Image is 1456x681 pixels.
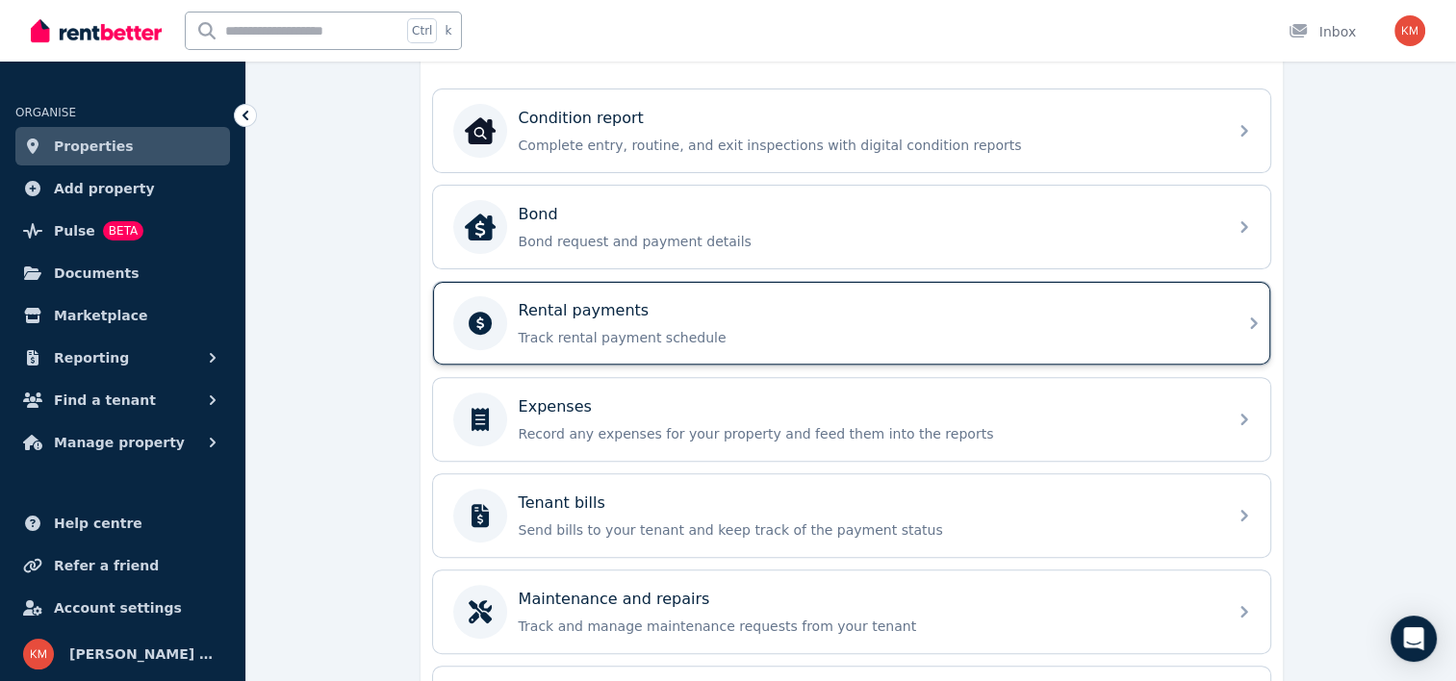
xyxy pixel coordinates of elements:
span: Manage property [54,431,185,454]
span: k [445,23,451,38]
p: Expenses [519,395,592,418]
img: Karen & Michael Greenfield [1394,15,1425,46]
span: Ctrl [407,18,437,43]
a: Documents [15,254,230,292]
img: Karen & Michael Greenfield [23,639,54,669]
a: Marketplace [15,296,230,335]
img: RentBetter [31,16,162,45]
a: Account settings [15,589,230,627]
div: Inbox [1289,22,1356,41]
a: Maintenance and repairsTrack and manage maintenance requests from your tenant [433,570,1270,653]
span: Properties [54,135,134,158]
span: Find a tenant [54,389,156,412]
p: Bond request and payment details [519,232,1215,251]
p: Track rental payment schedule [519,328,1215,347]
span: Help centre [54,512,142,535]
a: Refer a friend [15,546,230,585]
a: Tenant billsSend bills to your tenant and keep track of the payment status [433,474,1270,557]
p: Bond [519,203,558,226]
img: Condition report [465,115,496,146]
span: Account settings [54,596,182,619]
div: Open Intercom Messenger [1391,616,1437,662]
span: Reporting [54,346,129,369]
p: Track and manage maintenance requests from your tenant [519,617,1215,636]
p: Complete entry, routine, and exit inspections with digital condition reports [519,136,1215,155]
button: Manage property [15,423,230,462]
p: Rental payments [519,299,650,322]
a: Properties [15,127,230,165]
span: Documents [54,262,140,285]
a: Add property [15,169,230,208]
a: PulseBETA [15,212,230,250]
p: Record any expenses for your property and feed them into the reports [519,424,1215,443]
span: [PERSON_NAME] & [PERSON_NAME] [69,643,222,666]
span: BETA [103,221,143,240]
a: BondBondBond request and payment details [433,186,1270,268]
span: Marketplace [54,304,147,327]
span: ORGANISE [15,106,76,119]
p: Tenant bills [519,492,605,515]
a: Condition reportCondition reportComplete entry, routine, and exit inspections with digital condit... [433,89,1270,172]
span: Add property [54,177,155,200]
img: Bond [465,212,496,242]
span: Refer a friend [54,554,159,577]
a: ExpensesRecord any expenses for your property and feed them into the reports [433,378,1270,461]
button: Find a tenant [15,381,230,419]
a: Help centre [15,504,230,542]
p: Maintenance and repairs [519,588,710,611]
button: Reporting [15,339,230,377]
a: Rental paymentsTrack rental payment schedule [433,282,1270,365]
p: Send bills to your tenant and keep track of the payment status [519,520,1215,540]
span: Pulse [54,219,95,242]
p: Condition report [519,107,644,130]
